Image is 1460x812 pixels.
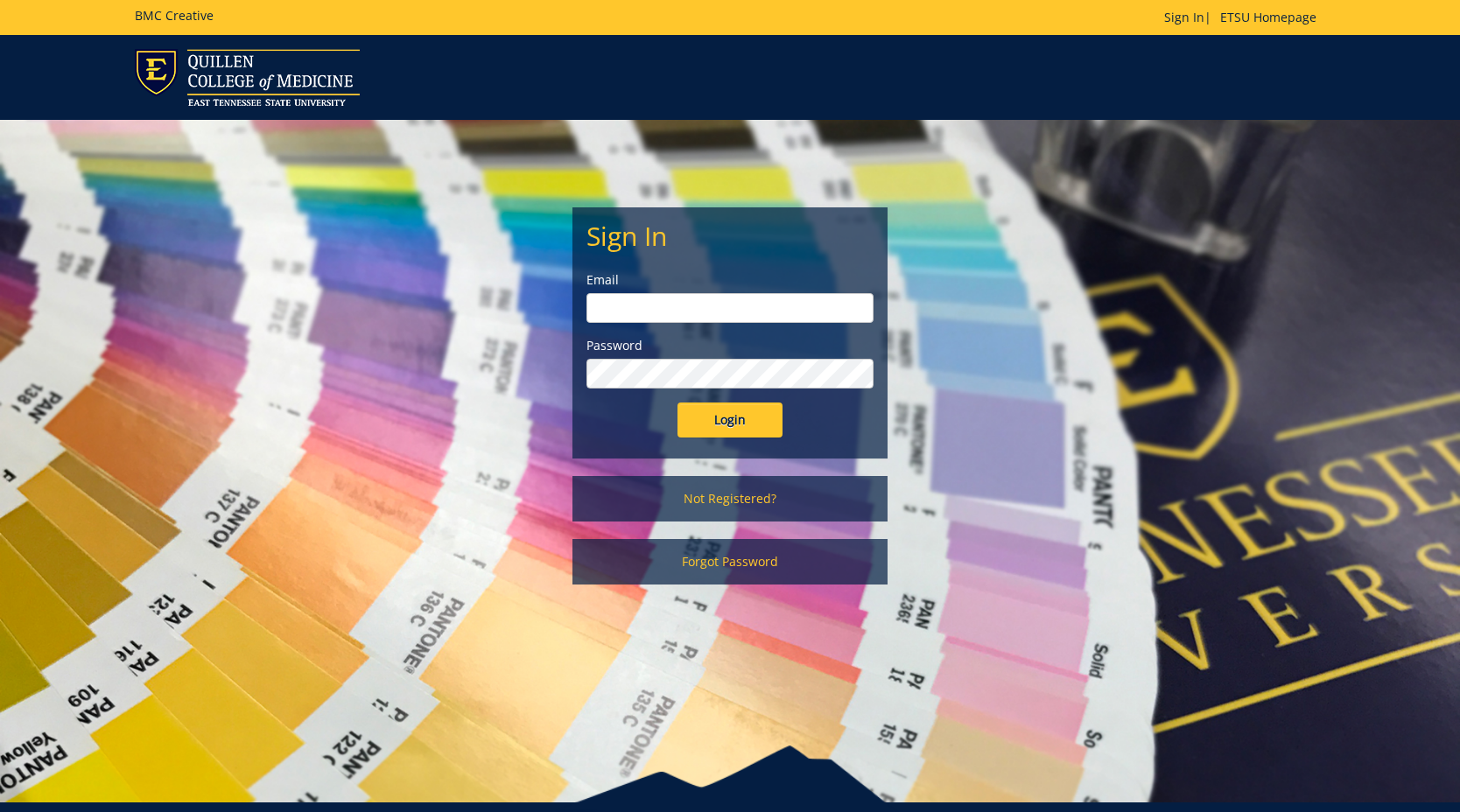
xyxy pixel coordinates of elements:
[1164,9,1325,26] p: |
[572,476,888,521] a: Not Registered?
[572,539,888,584] a: Forgot Password
[1164,9,1204,25] a: Sign In
[135,9,214,22] h5: BMC Creative
[677,402,783,437] input: Login
[586,221,874,250] h2: Sign In
[1211,9,1325,25] a: ETSU Homepage
[135,49,360,106] img: ETSU logo
[586,337,874,354] label: Password
[586,271,874,289] label: Email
